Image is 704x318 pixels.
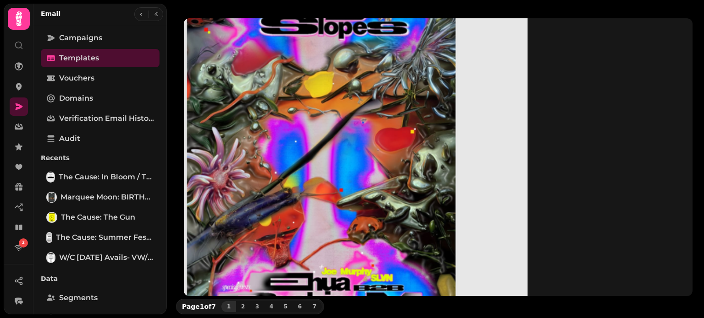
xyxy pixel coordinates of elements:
a: 2 [10,238,28,257]
a: Vouchers [41,69,159,87]
img: The Cause: The Gun [47,213,56,222]
a: Marquee Moon: BIRTHDAYMarquee Moon: BIRTHDAY [41,188,159,206]
span: W/C [DATE] Avails- VW/GH/Club [59,252,154,263]
span: 1 [225,304,232,309]
span: The Cause: The Gun [61,212,135,223]
a: Templates [41,49,159,67]
span: Templates [59,53,99,64]
button: 1 [221,301,236,312]
span: Vouchers [59,73,94,84]
a: W/C 11 Aug Avails- VW/GH/ClubW/C [DATE] Avails- VW/GH/Club [41,248,159,267]
p: Recents [41,150,159,166]
span: Domains [59,93,93,104]
button: 6 [292,301,307,312]
span: 6 [296,304,303,309]
span: Segments [59,292,98,303]
a: Audit [41,129,159,148]
span: 4 [268,304,275,309]
button: 7 [307,301,322,312]
span: Marquee Moon: BIRTHDAY [60,192,154,203]
button: 3 [250,301,264,312]
span: 5 [282,304,289,309]
img: The Cause: Summer Fest, Halloween & MYE, MM, Slippery Slopes [47,233,51,242]
span: 3 [253,304,261,309]
img: Marquee Moon: BIRTHDAY [47,193,56,202]
p: Data [41,270,159,287]
button: 2 [236,301,250,312]
h2: Email [41,9,60,18]
span: 2 [22,240,25,246]
span: 2 [239,304,247,309]
a: The Cause: In Bloom / ThumbprintThe Cause: In Bloom / Thumbprint [41,168,159,186]
nav: Pagination [221,301,322,312]
img: The Cause: In Bloom / Thumbprint [47,172,54,182]
a: Verification email history [41,109,159,128]
button: 5 [278,301,293,312]
span: 7 [311,304,318,309]
span: Audit [59,133,80,144]
span: Verification email history [59,113,154,124]
img: W/C 11 Aug Avails- VW/GH/Club [47,253,55,262]
span: The Cause: Summer Fest, [DATE] & MYE, MM, Slippery Slopes [56,232,154,243]
button: 4 [264,301,279,312]
span: The Cause: In Bloom / Thumbprint [59,172,154,183]
a: Segments [41,289,159,307]
p: Page 1 of 7 [178,302,220,311]
a: Domains [41,89,159,108]
span: Campaigns [59,32,102,43]
a: The Cause: The GunThe Cause: The Gun [41,208,159,226]
a: Campaigns [41,29,159,47]
a: The Cause: Summer Fest, Halloween & MYE, MM, Slippery SlopesThe Cause: Summer Fest, [DATE] & MYE,... [41,228,159,247]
